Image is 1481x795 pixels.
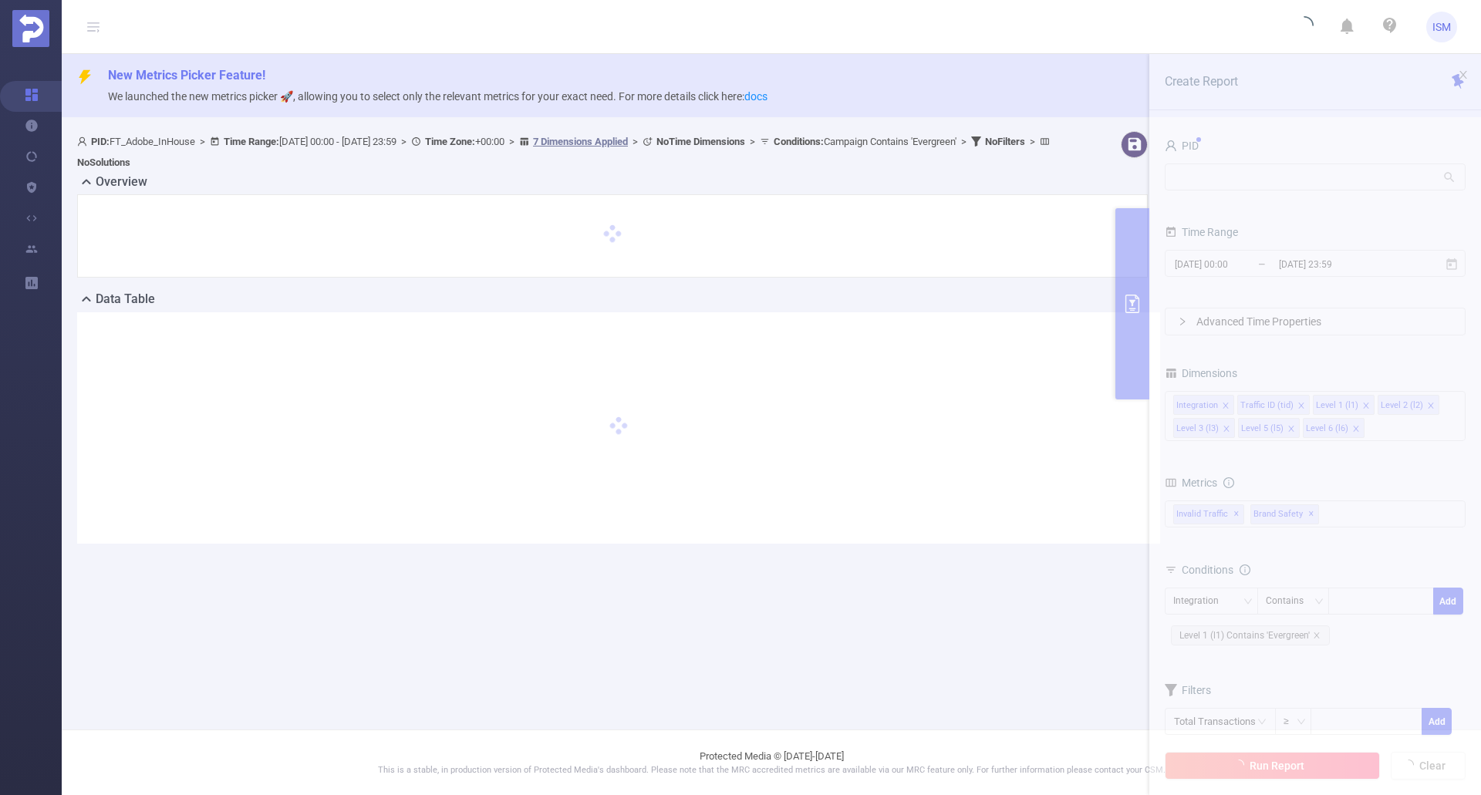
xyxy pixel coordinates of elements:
i: icon: thunderbolt [77,69,93,85]
span: > [628,136,643,147]
span: > [745,136,760,147]
span: > [1025,136,1040,147]
img: Protected Media [12,10,49,47]
span: FT_Adobe_InHouse [DATE] 00:00 - [DATE] 23:59 +00:00 [77,136,1054,168]
b: No Filters [985,136,1025,147]
span: New Metrics Picker Feature! [108,68,265,83]
b: PID: [91,136,110,147]
a: docs [744,90,767,103]
footer: Protected Media © [DATE]-[DATE] [62,729,1481,795]
span: > [504,136,519,147]
span: ISM [1432,12,1451,42]
b: Time Zone: [425,136,475,147]
b: No Solutions [77,157,130,168]
b: Time Range: [224,136,279,147]
p: This is a stable, in production version of Protected Media's dashboard. Please note that the MRC ... [100,764,1442,777]
i: icon: loading [1295,16,1314,38]
b: No Time Dimensions [656,136,745,147]
h2: Overview [96,173,147,191]
span: > [956,136,971,147]
span: Campaign Contains 'Evergreen' [774,136,956,147]
span: We launched the new metrics picker 🚀, allowing you to select only the relevant metrics for your e... [108,90,767,103]
i: icon: close [1458,69,1469,80]
button: icon: close [1458,66,1469,83]
b: Conditions : [774,136,824,147]
u: 7 Dimensions Applied [533,136,628,147]
span: > [396,136,411,147]
span: > [195,136,210,147]
h2: Data Table [96,290,155,308]
i: icon: user [77,136,91,147]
